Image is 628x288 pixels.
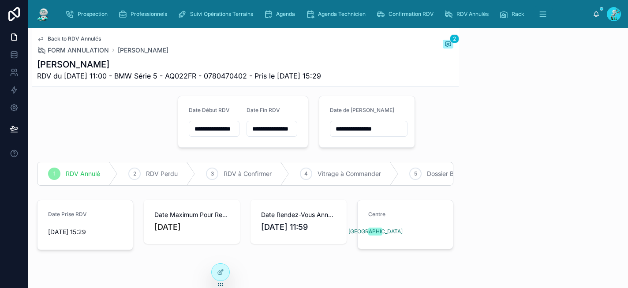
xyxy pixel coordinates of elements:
a: RDV Annulés [441,6,495,22]
span: RDV Annulé [66,169,100,178]
a: Rack [497,6,531,22]
span: Dossier Bloqué (Indiquer Raison Blocage) [427,169,546,178]
span: RDV Annulés [456,11,489,18]
a: Prospection [63,6,114,22]
span: [DATE] 15:29 [48,228,126,236]
span: Date Fin RDV [247,107,280,113]
a: Agenda Technicien [303,6,372,22]
span: FORM ANNULATION [48,46,109,55]
span: Professionnels [131,11,167,18]
img: App logo [35,7,51,21]
span: Confirmation RDV [389,11,434,18]
span: 1 [53,170,56,177]
a: Back to RDV Annulés [37,35,101,42]
span: RDV du [DATE] 11:00 - BMW Série 5 - AQ022FR - 0780470402 - Pris le [DATE] 15:29 [37,71,321,81]
a: [PERSON_NAME] [118,46,168,55]
span: 3 [211,170,214,177]
h1: [PERSON_NAME] [37,58,321,71]
span: Agenda [276,11,295,18]
a: Agenda [261,6,301,22]
span: Date de [PERSON_NAME] [330,107,394,113]
span: 4 [304,170,308,177]
span: Prospection [78,11,108,18]
div: scrollable content [58,4,593,24]
span: Rack [512,11,524,18]
button: 2 [443,40,453,50]
span: Date Prise RDV [48,211,87,217]
a: Confirmation RDV [374,6,440,22]
a: Professionnels [116,6,173,22]
a: FORM ANNULATION [37,46,109,55]
div: [GEOGRAPHIC_DATA] [348,228,403,236]
span: Date Rendez-Vous Annulé [261,210,336,219]
span: RDV Perdu [146,169,178,178]
span: RDV à Confirmer [224,169,272,178]
span: Centre [368,211,385,217]
span: Agenda Technicien [318,11,366,18]
span: 2 [450,34,459,43]
span: 5 [414,170,417,177]
span: 2 [133,170,136,177]
span: Suivi Opérations Terrains [190,11,253,18]
span: Vitrage à Commander [318,169,381,178]
span: [DATE] 11:59 [261,221,336,233]
span: Date Maximum Pour Replacer Le RDV [154,210,229,219]
p: [DATE] [154,221,181,233]
a: Suivi Opérations Terrains [175,6,259,22]
span: Date Début RDV [189,107,230,113]
span: Back to RDV Annulés [48,35,101,42]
